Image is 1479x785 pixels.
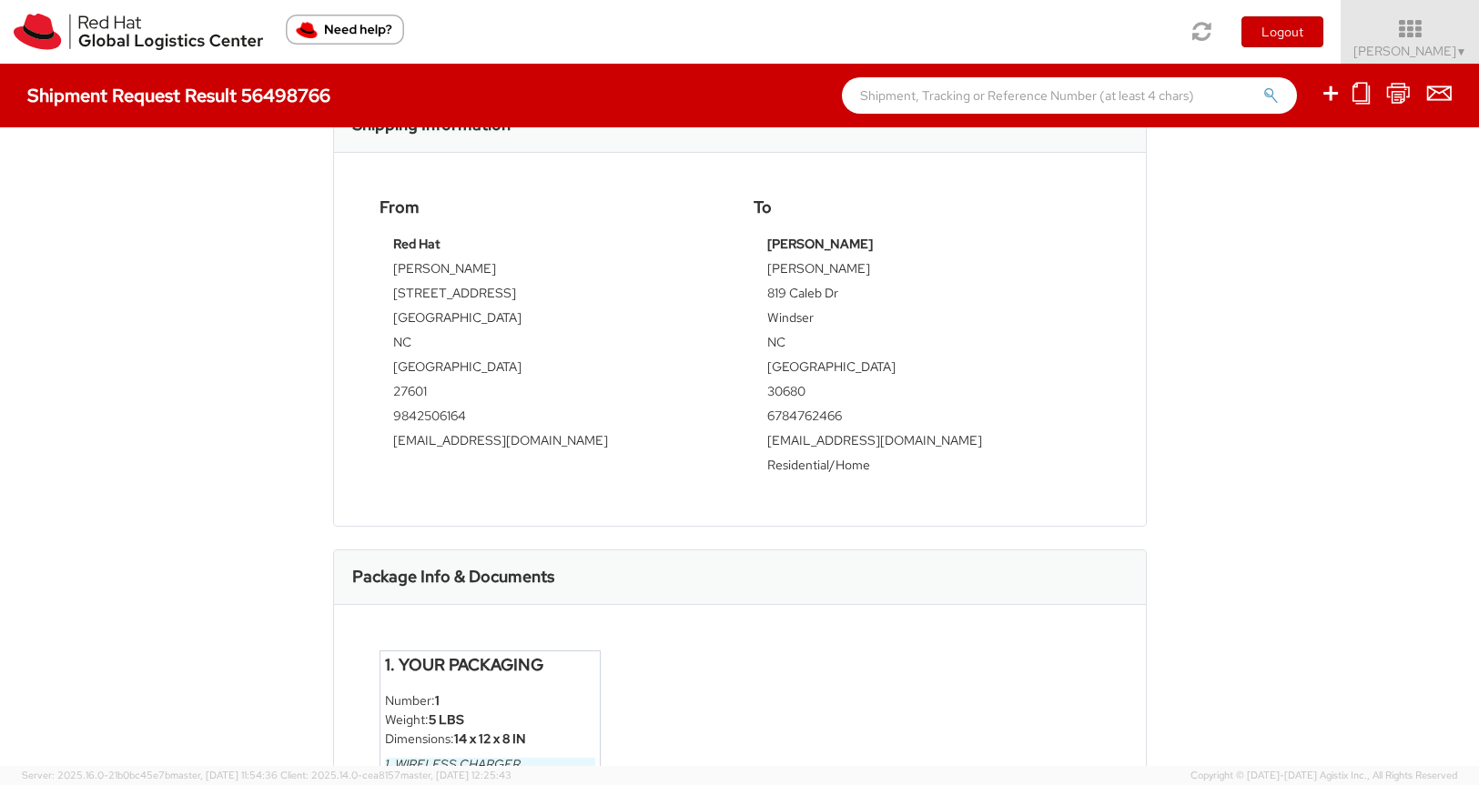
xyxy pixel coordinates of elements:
[767,236,873,252] strong: [PERSON_NAME]
[385,691,596,710] li: Number:
[280,769,512,781] span: Client: 2025.14.0-cea8157
[767,456,1087,480] td: Residential/Home
[454,730,526,747] strong: 14 x 12 x 8 IN
[767,333,1087,357] td: NC
[400,769,512,781] span: master, [DATE] 12:25:43
[352,568,554,586] h3: Package Info & Documents
[27,86,330,106] h4: Shipment Request Result 56498766
[393,259,713,284] td: [PERSON_NAME]
[393,357,713,382] td: [GEOGRAPHIC_DATA]
[754,198,1100,216] h4: To
[393,284,713,308] td: [STREET_ADDRESS]
[385,758,596,771] h6: 1. Wireless Charger
[393,431,713,456] td: [EMAIL_ADDRESS][DOMAIN_NAME]
[1241,16,1323,47] button: Logout
[380,198,726,216] h4: From
[393,382,713,407] td: 27601
[767,431,1087,456] td: [EMAIL_ADDRESS][DOMAIN_NAME]
[767,357,1087,382] td: [GEOGRAPHIC_DATA]
[14,14,263,50] img: rh-logistics-00dfa346123c4ec078e1.svg
[385,656,596,674] h4: 1. Your Packaging
[393,333,713,357] td: NC
[1353,43,1467,59] span: [PERSON_NAME]
[385,730,596,749] li: Dimensions:
[842,77,1297,114] input: Shipment, Tracking or Reference Number (at least 4 chars)
[429,711,464,728] strong: 5 LBS
[767,284,1087,308] td: 819 Caleb Dr
[435,692,440,709] strong: 1
[22,769,278,781] span: Server: 2025.16.0-21b0bc45e7b
[352,116,511,134] h3: Shipping Information
[393,407,713,431] td: 9842506164
[286,15,404,45] button: Need help?
[1456,45,1467,59] span: ▼
[767,382,1087,407] td: 30680
[385,710,596,730] li: Weight:
[767,407,1087,431] td: 6784762466
[170,769,278,781] span: master, [DATE] 11:54:36
[393,308,713,333] td: [GEOGRAPHIC_DATA]
[393,236,441,252] strong: Red Hat
[1190,769,1457,783] span: Copyright © [DATE]-[DATE] Agistix Inc., All Rights Reserved
[767,259,1087,284] td: [PERSON_NAME]
[767,308,1087,333] td: Windser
